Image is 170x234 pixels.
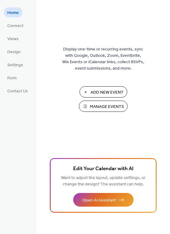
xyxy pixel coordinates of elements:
a: Design [4,46,24,57]
span: Display one-time or recurring events, sync with Google, Outlook, Zoom, Eventbrite, Wix Events or ... [62,46,144,72]
a: Form [4,73,20,83]
span: Manage Events [90,104,124,110]
span: Views [7,36,19,42]
a: Views [4,33,22,43]
a: Home [4,7,22,17]
button: Add New Event [80,86,127,98]
button: Manage Events [79,101,127,112]
span: Want to adjust the layout, update settings, or change the design? The assistant can help. [61,174,145,188]
span: Form [7,75,17,81]
a: Connect [4,20,27,30]
span: Edit Your Calendar with AI [73,165,134,173]
button: Open AI Assistant [73,193,134,207]
span: Connect [7,23,23,29]
span: Add New Event [90,89,124,96]
a: Contact Us [4,86,32,96]
span: Home [7,10,19,16]
span: Settings [7,62,23,68]
span: Design [7,49,21,55]
a: Settings [4,60,27,70]
span: Contact Us [7,88,28,95]
span: Open AI Assistant [82,197,116,204]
